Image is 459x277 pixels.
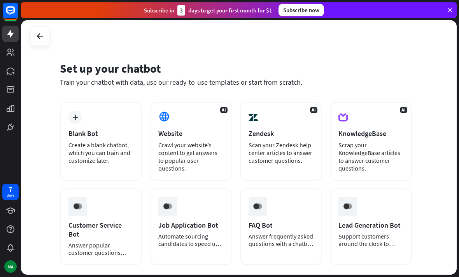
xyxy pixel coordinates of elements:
div: Subscribe now [279,4,324,16]
div: MA [4,260,17,273]
div: Create a blank chatbot, which you can train and customize later. [68,141,133,164]
div: KnowledgeBase [338,129,403,138]
img: ceee058c6cabd4f577f8.gif [340,199,355,214]
i: plus [72,115,78,120]
img: ceee058c6cabd4f577f8.gif [70,199,85,214]
div: Support customers around the clock to boost sales. [338,233,403,247]
span: AI [400,107,407,113]
div: Crawl your website’s content to get answers to popular user questions. [158,141,223,172]
div: Job Application Bot [158,221,223,230]
div: days [7,193,14,198]
div: FAQ Bot [249,221,314,230]
div: Customer Service Bot [68,221,133,239]
img: ceee058c6cabd4f577f8.gif [160,199,175,214]
div: Answer frequently asked questions with a chatbot and save your time. [249,233,314,247]
span: AI [220,107,228,113]
span: AI [310,107,317,113]
img: ceee058c6cabd4f577f8.gif [250,199,265,214]
div: Automate sourcing candidates to speed up your hiring process. [158,233,223,247]
div: Train your chatbot with data, use our ready-to-use templates or start from scratch. [60,78,412,87]
div: 3 [177,5,185,16]
div: Blank Bot [68,129,133,138]
div: Zendesk [249,129,314,138]
div: Scan your Zendesk help center articles to answer customer questions. [249,141,314,164]
div: Set up your chatbot [60,61,412,76]
div: 7 [9,186,12,193]
div: Website [158,129,223,138]
div: Scrap your KnowledgeBase articles to answer customer questions. [338,141,403,172]
div: Answer popular customer questions 24/7. [68,242,133,256]
a: 7 days [2,184,19,200]
div: Lead Generation Bot [338,221,403,230]
div: Subscribe in days to get your first month for $1 [144,5,272,16]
